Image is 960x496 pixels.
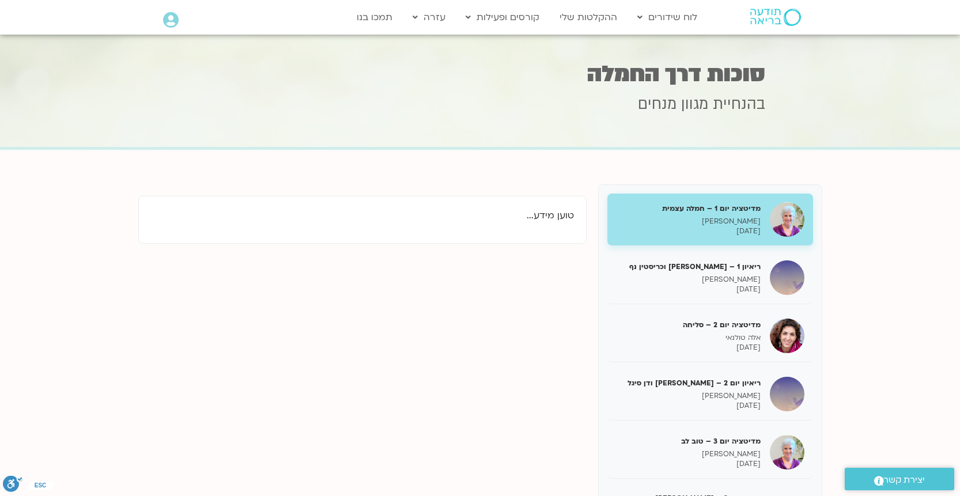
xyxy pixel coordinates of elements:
[616,378,761,388] h5: ריאיון יום 2 – [PERSON_NAME] ודן סיגל
[460,6,545,28] a: קורסים ופעילות
[554,6,623,28] a: ההקלטות שלי
[750,9,801,26] img: תודעה בריאה
[351,6,398,28] a: תמכו בנו
[770,319,804,353] img: מדיטציה יום 2 – סליחה
[616,343,761,353] p: [DATE]
[616,449,761,459] p: [PERSON_NAME]
[616,217,761,226] p: [PERSON_NAME]
[616,262,761,272] h5: ריאיון 1 – [PERSON_NAME] וכריסטין נף
[407,6,451,28] a: עזרה
[845,468,954,490] a: יצירת קשר
[770,260,804,295] img: ריאיון 1 – טארה בראך וכריסטין נף
[616,333,761,343] p: אלה טולנאי
[150,208,575,224] p: טוען מידע...
[632,6,703,28] a: לוח שידורים
[195,63,765,85] h1: סוכות דרך החמלה
[616,203,761,214] h5: מדיטציה יום 1 – חמלה עצמית
[770,435,804,470] img: מדיטציה יום 3 – טוב לב
[616,459,761,469] p: [DATE]
[713,94,765,115] span: בהנחיית
[884,472,925,488] span: יצירת קשר
[616,401,761,411] p: [DATE]
[616,436,761,446] h5: מדיטציה יום 3 – טוב לב
[616,226,761,236] p: [DATE]
[616,275,761,285] p: [PERSON_NAME]
[616,320,761,330] h5: מדיטציה יום 2 – סליחה
[616,391,761,401] p: [PERSON_NAME]
[616,285,761,294] p: [DATE]
[770,377,804,411] img: ריאיון יום 2 – טארה בראך ודן סיגל
[770,202,804,237] img: מדיטציה יום 1 – חמלה עצמית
